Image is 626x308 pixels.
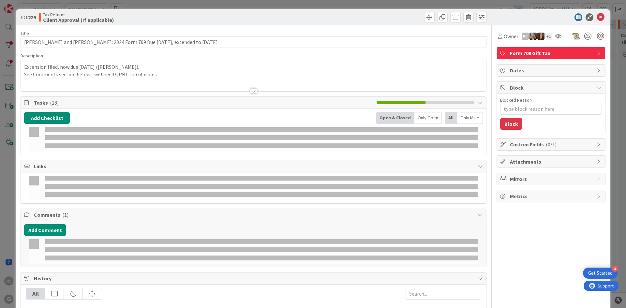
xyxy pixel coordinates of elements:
[546,141,557,148] span: ( 0/1 )
[529,33,537,40] img: DS
[34,162,474,170] span: Links
[510,49,593,57] span: Form 709 Gift Tax
[24,224,66,236] button: Add Comment
[510,66,593,74] span: Dates
[62,212,68,218] span: ( 1 )
[504,32,518,40] span: Owner
[25,14,36,21] b: 1229
[583,268,618,279] div: Open Get Started checklist, remaining modules: 4
[500,97,532,103] label: Blocked Reason
[545,33,552,40] div: + 1
[21,53,43,59] span: Description
[24,112,70,124] button: Add Checklist
[510,192,593,200] span: Metrics
[50,99,59,106] span: ( 18 )
[14,1,30,9] span: Support
[24,71,483,78] p: See Comments section below - will need QPRT calculations.
[414,112,442,124] div: Only Open
[34,99,373,107] span: Tasks
[21,30,29,36] label: Title
[34,211,474,219] span: Comments
[612,266,618,272] div: 4
[406,288,481,300] input: Search...
[24,63,483,71] p: Extension filed, now due [DATE] ([PERSON_NAME]).
[510,175,593,183] span: Mirrors
[522,33,529,40] div: RC
[510,140,593,148] span: Custom Fields
[588,270,613,276] div: Get Started
[43,12,114,17] span: Tax Returns
[510,84,593,92] span: Block
[26,288,45,299] div: All
[376,112,414,124] div: Open & Closed
[510,158,593,166] span: Attachments
[34,274,474,282] span: History
[445,112,457,124] div: All
[43,17,114,22] b: Client Approval (If applicable)
[21,36,486,48] input: type card name here...
[21,13,36,21] span: ID
[537,33,544,40] img: CA
[457,112,483,124] div: Only Mine
[500,118,522,130] button: Block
